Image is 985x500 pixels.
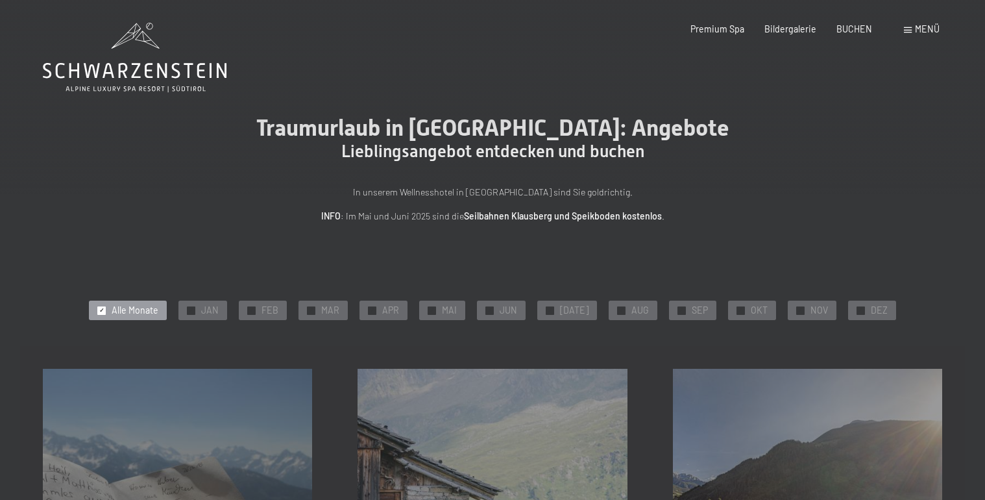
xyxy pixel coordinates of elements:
[112,304,158,317] span: Alle Monate
[751,304,768,317] span: OKT
[858,306,863,314] span: ✓
[99,306,104,314] span: ✓
[690,23,744,34] a: Premium Spa
[679,306,684,314] span: ✓
[464,210,662,221] strong: Seilbahnen Klausberg und Speikboden kostenlos
[261,304,278,317] span: FEB
[619,306,624,314] span: ✓
[442,304,457,317] span: MAI
[321,304,339,317] span: MAR
[256,114,729,141] span: Traumurlaub in [GEOGRAPHIC_DATA]: Angebote
[500,304,517,317] span: JUN
[309,306,314,314] span: ✓
[207,209,778,224] p: : Im Mai und Juni 2025 sind die .
[370,306,375,314] span: ✓
[738,306,743,314] span: ✓
[764,23,816,34] a: Bildergalerie
[207,185,778,200] p: In unserem Wellnesshotel in [GEOGRAPHIC_DATA] sind Sie goldrichtig.
[560,304,589,317] span: [DATE]
[341,142,644,161] span: Lieblingsangebot entdecken und buchen
[321,210,341,221] strong: INFO
[430,306,435,314] span: ✓
[915,23,940,34] span: Menü
[548,306,553,314] span: ✓
[382,304,399,317] span: APR
[189,306,194,314] span: ✓
[201,304,219,317] span: JAN
[797,306,803,314] span: ✓
[631,304,649,317] span: AUG
[249,306,254,314] span: ✓
[871,304,888,317] span: DEZ
[810,304,828,317] span: NOV
[836,23,872,34] a: BUCHEN
[692,304,708,317] span: SEP
[487,306,492,314] span: ✓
